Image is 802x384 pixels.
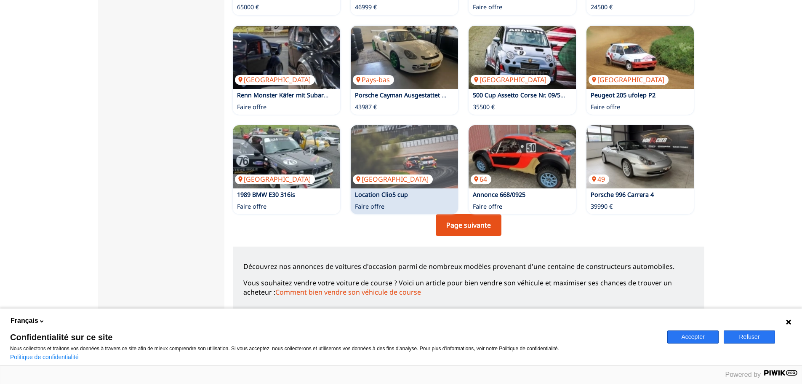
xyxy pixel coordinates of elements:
img: Annonce 668/0925 [469,125,576,188]
p: Faire offre [237,103,266,111]
p: 35500 € [473,103,495,111]
a: Renn Monster Käfer mit Subaru Motor EJ 25 Slalom Bergr [237,91,401,99]
a: 500 Cup Assetto Corse Nr. 09/50 Werksauto[GEOGRAPHIC_DATA] [469,26,576,89]
a: Annonce 668/0925 [473,191,525,199]
p: [GEOGRAPHIC_DATA] [235,75,315,84]
a: 500 Cup Assetto Corse Nr. 09/50 Werksauto [473,91,596,99]
p: Vous souhaitez vendre votre voiture de course ? Voici un article pour bien vendre son véhicule et... [243,278,694,297]
p: 43987 € [355,103,377,111]
p: Faire offre [473,3,502,11]
button: Accepter [667,330,719,344]
p: Faire offre [591,103,620,111]
p: Nous collectons et traitons vos données à travers ce site afin de mieux comprendre son utilisatio... [10,346,657,352]
a: Page suivante [436,214,501,236]
p: Faire offre [237,202,266,211]
a: Renn Monster Käfer mit Subaru Motor EJ 25 Slalom Bergr[GEOGRAPHIC_DATA] [233,26,340,89]
a: 1989 BMW E30 316is[GEOGRAPHIC_DATA] [233,125,340,188]
a: Porsche 996 Carrera 449 [586,125,694,188]
a: Porsche Cayman Ausgestattet mit einem neuen MotorPays-bas [351,26,458,89]
a: Annonce 668/092564 [469,125,576,188]
img: Location Clio5 cup [351,125,458,188]
p: [GEOGRAPHIC_DATA] [589,75,669,84]
p: 65000 € [237,3,259,11]
a: Comment bien vendre son véhicule de course [275,287,421,297]
img: 1989 BMW E30 316is [233,125,340,188]
a: Location Clio5 cup [355,191,408,199]
p: Découvrez nos annonces de voitures d'occasion parmi de nombreux modèles provenant d'une centaine ... [243,262,694,271]
p: [GEOGRAPHIC_DATA] [235,175,315,184]
a: Porsche Cayman Ausgestattet mit einem neuen Motor [355,91,509,99]
img: 500 Cup Assetto Corse Nr. 09/50 Werksauto [469,26,576,89]
a: 1989 BMW E30 316is [237,191,295,199]
a: Porsche 996 Carrera 4 [591,191,654,199]
a: Politique de confidentialité [10,354,79,360]
p: Pays-bas [353,75,394,84]
img: Porsche Cayman Ausgestattet mit einem neuen Motor [351,26,458,89]
a: Location Clio5 cup[GEOGRAPHIC_DATA] [351,125,458,188]
p: 64 [471,175,491,184]
span: Français [11,316,38,325]
img: Renn Monster Käfer mit Subaru Motor EJ 25 Slalom Bergr [233,26,340,89]
a: Peugeot 205 ufolep P2[GEOGRAPHIC_DATA] [586,26,694,89]
p: 39990 € [591,202,613,211]
p: 46999 € [355,3,377,11]
p: [GEOGRAPHIC_DATA] [471,75,551,84]
img: Porsche 996 Carrera 4 [586,125,694,188]
p: Faire offre [473,202,502,211]
p: [GEOGRAPHIC_DATA] [353,175,433,184]
p: Faire offre [355,202,384,211]
span: Confidentialité sur ce site [10,333,657,341]
button: Refuser [724,330,775,344]
img: Peugeot 205 ufolep P2 [586,26,694,89]
p: 49 [589,175,609,184]
span: Powered by [725,371,761,378]
p: 24500 € [591,3,613,11]
a: Peugeot 205 ufolep P2 [591,91,655,99]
